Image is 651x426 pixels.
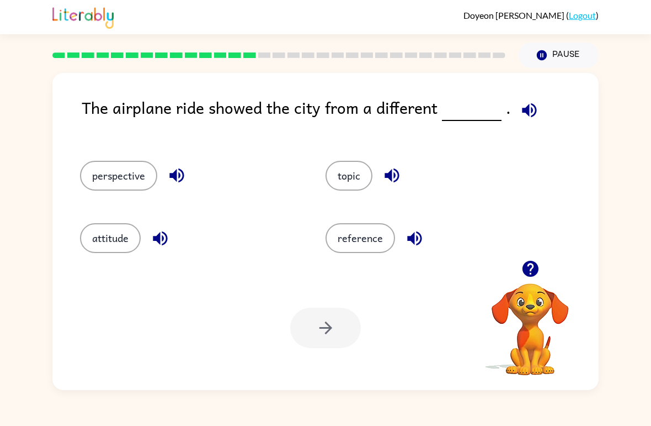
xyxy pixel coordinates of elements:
[519,43,599,68] button: Pause
[569,10,596,20] a: Logout
[80,223,141,253] button: attitude
[463,10,566,20] span: Doyeon [PERSON_NAME]
[325,223,395,253] button: reference
[463,10,599,20] div: ( )
[475,266,585,377] video: Your browser must support playing .mp4 files to use Literably. Please try using another browser.
[80,161,157,191] button: perspective
[52,4,114,29] img: Literably
[82,95,599,139] div: The airplane ride showed the city from a different .
[325,161,372,191] button: topic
